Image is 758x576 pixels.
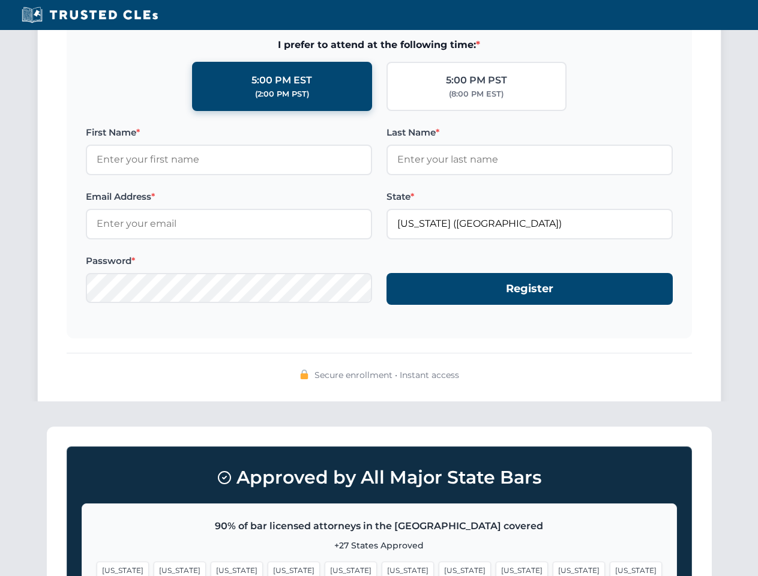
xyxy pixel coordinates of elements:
[387,125,673,140] label: Last Name
[97,539,662,552] p: +27 States Approved
[97,518,662,534] p: 90% of bar licensed attorneys in the [GEOGRAPHIC_DATA] covered
[86,209,372,239] input: Enter your email
[86,190,372,204] label: Email Address
[18,6,161,24] img: Trusted CLEs
[86,145,372,175] input: Enter your first name
[82,461,677,494] h3: Approved by All Major State Bars
[314,368,459,382] span: Secure enrollment • Instant access
[86,37,673,53] span: I prefer to attend at the following time:
[299,370,309,379] img: 🔒
[387,190,673,204] label: State
[86,254,372,268] label: Password
[86,125,372,140] label: First Name
[446,73,507,88] div: 5:00 PM PST
[449,88,504,100] div: (8:00 PM EST)
[387,145,673,175] input: Enter your last name
[387,209,673,239] input: Florida (FL)
[387,273,673,305] button: Register
[251,73,312,88] div: 5:00 PM EST
[255,88,309,100] div: (2:00 PM PST)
